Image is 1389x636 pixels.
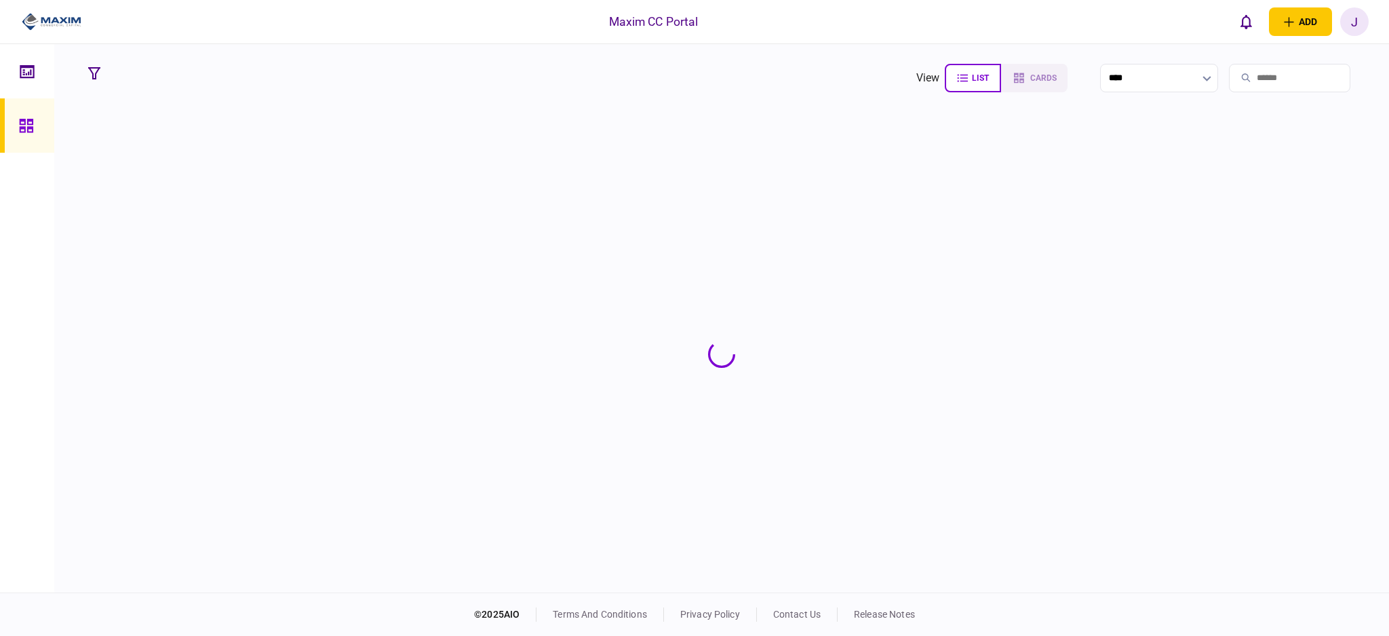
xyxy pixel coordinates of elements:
[1030,73,1057,83] span: cards
[773,609,821,620] a: contact us
[945,64,1001,92] button: list
[680,609,740,620] a: privacy policy
[553,609,647,620] a: terms and conditions
[1232,7,1261,36] button: open notifications list
[1340,7,1369,36] button: J
[972,73,989,83] span: list
[474,607,536,622] div: © 2025 AIO
[854,609,915,620] a: release notes
[916,70,940,86] div: view
[22,12,82,32] img: client company logo
[1001,64,1068,92] button: cards
[609,13,699,31] div: Maxim CC Portal
[1269,7,1332,36] button: open adding identity options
